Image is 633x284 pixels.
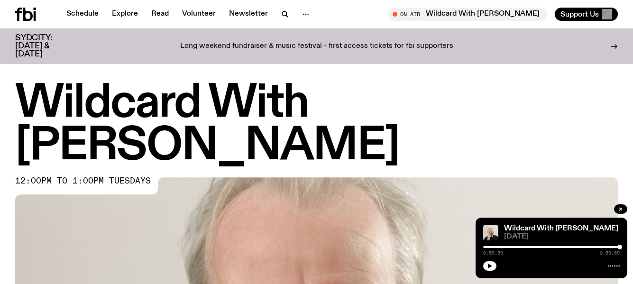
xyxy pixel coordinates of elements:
[388,8,547,21] button: On AirWildcard With [PERSON_NAME]
[146,8,174,21] a: Read
[600,251,620,256] span: 0:59:59
[504,233,620,240] span: [DATE]
[61,8,104,21] a: Schedule
[504,225,618,232] a: Wildcard With [PERSON_NAME]
[180,42,453,51] p: Long weekend fundraiser & music festival - first access tickets for fbi supporters
[483,225,498,240] img: Stuart is smiling charmingly, wearing a black t-shirt against a stark white background.
[176,8,221,21] a: Volunteer
[223,8,274,21] a: Newsletter
[15,34,76,58] h3: SYDCITY: [DATE] & [DATE]
[483,251,503,256] span: 0:59:59
[106,8,144,21] a: Explore
[15,82,618,168] h1: Wildcard With [PERSON_NAME]
[555,8,618,21] button: Support Us
[15,177,151,185] span: 12:00pm to 1:00pm tuesdays
[560,10,599,18] span: Support Us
